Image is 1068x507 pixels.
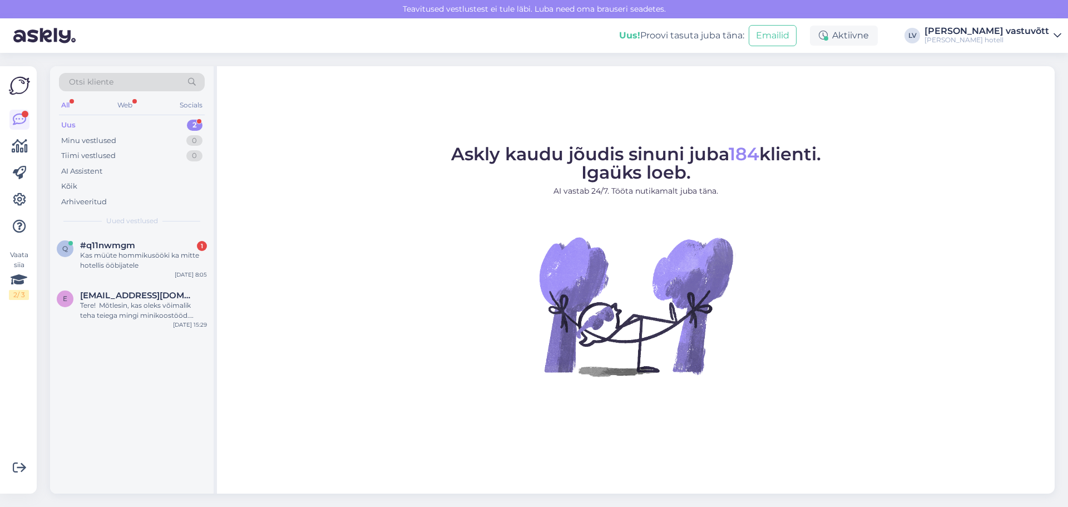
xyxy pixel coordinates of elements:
[106,216,158,226] span: Uued vestlused
[63,294,67,303] span: e
[186,135,202,146] div: 0
[749,25,797,46] button: Emailid
[115,98,135,112] div: Web
[61,196,107,208] div: Arhiveeritud
[451,185,821,197] p: AI vastab 24/7. Tööta nutikamalt juba täna.
[177,98,205,112] div: Socials
[924,27,1049,36] div: [PERSON_NAME] vastuvõtt
[187,120,202,131] div: 2
[924,27,1061,45] a: [PERSON_NAME] vastuvõtt[PERSON_NAME] hotell
[904,28,920,43] div: LV
[175,270,207,279] div: [DATE] 8:05
[61,181,77,192] div: Kõik
[69,76,113,88] span: Otsi kliente
[61,120,76,131] div: Uus
[80,301,207,321] div: Tere! Mõtlesin, kas oleks võimalik teha teiega mingi minikoostööd. Saaksin aidata neid laiemale p...
[173,321,207,329] div: [DATE] 15:29
[536,206,736,406] img: No Chat active
[9,75,30,96] img: Askly Logo
[186,150,202,161] div: 0
[9,290,29,300] div: 2 / 3
[80,240,135,250] span: #q11nwmgm
[80,291,196,301] span: emmalysiim7@gmail.com
[9,250,29,300] div: Vaata siia
[197,241,207,251] div: 1
[619,30,640,41] b: Uus!
[924,36,1049,45] div: [PERSON_NAME] hotell
[61,150,116,161] div: Tiimi vestlused
[62,244,68,253] span: q
[80,250,207,270] div: Kas müüte hommikusööki ka mitte hotellis ööbijatele
[451,143,821,183] span: Askly kaudu jõudis sinuni juba klienti. Igaüks loeb.
[619,29,744,42] div: Proovi tasuta juba täna:
[61,166,102,177] div: AI Assistent
[61,135,116,146] div: Minu vestlused
[810,26,878,46] div: Aktiivne
[59,98,72,112] div: All
[729,143,759,165] span: 184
